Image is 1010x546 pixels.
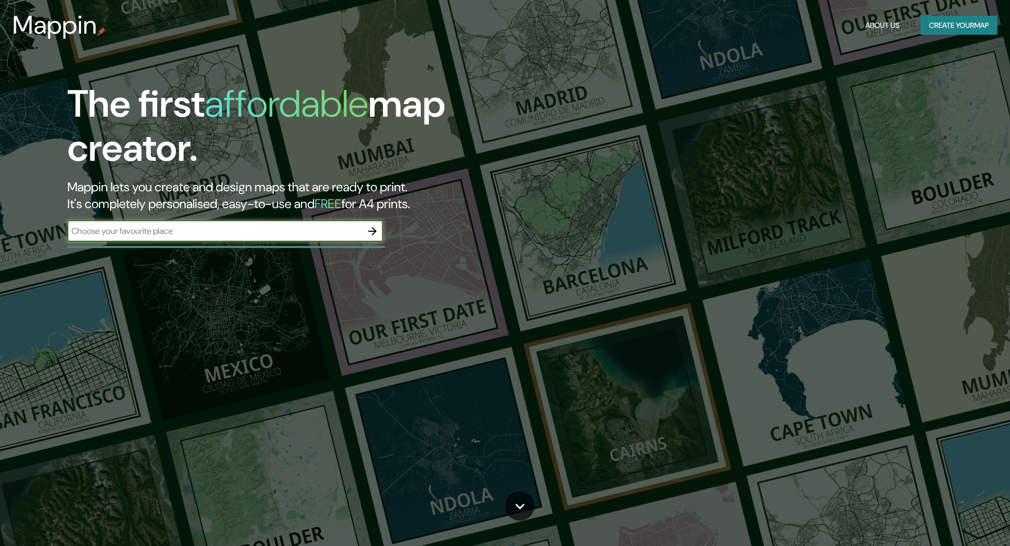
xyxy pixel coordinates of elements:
[13,11,97,40] h3: Mappin
[67,179,572,212] h2: Mappin lets you create and design maps that are ready to print. It's completely personalised, eas...
[205,79,368,128] h1: affordable
[861,16,904,35] button: About Us
[97,27,106,36] img: mappin-pin
[67,225,362,237] input: Choose your favourite place
[921,16,997,35] button: Create yourmap
[315,195,341,212] h5: FREE
[67,82,572,179] h1: The first map creator.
